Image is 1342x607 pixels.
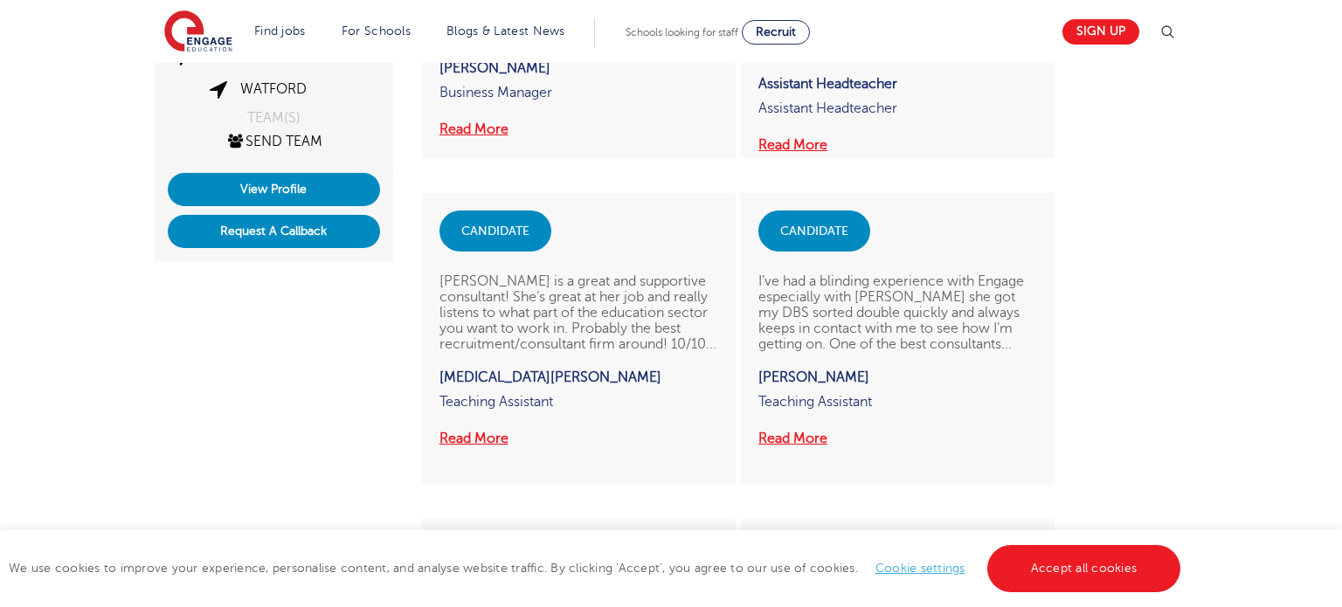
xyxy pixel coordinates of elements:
[225,134,322,149] a: SEND Team
[626,26,738,38] span: Schools looking for staff
[439,427,508,450] button: Read More
[758,369,1037,385] p: [PERSON_NAME]
[168,173,380,206] a: View Profile
[987,545,1181,592] a: Accept all cookies
[756,25,796,38] span: Recruit
[168,111,380,125] div: TEAM(S)
[439,252,718,369] p: [PERSON_NAME] is a great and supportive consultant! She’s great at her job and really listens to ...
[342,24,411,38] a: For Schools
[758,252,1037,369] p: I’ve had a blinding experience with Engage especially with [PERSON_NAME] she got my DBS sorted do...
[461,224,529,238] li: candidate
[758,134,827,156] button: Read More
[439,369,718,385] p: [MEDICAL_DATA][PERSON_NAME]
[758,394,1037,427] p: Teaching Assistant
[446,24,565,38] a: Blogs & Latest News
[164,10,232,54] img: Engage Education
[439,394,718,427] p: Teaching Assistant
[254,24,306,38] a: Find jobs
[780,224,848,238] li: candidate
[240,81,307,97] a: Watford
[875,562,965,575] a: Cookie settings
[439,118,508,141] button: Read More
[758,100,1037,134] p: Assistant Headteacher
[439,85,718,118] p: Business Manager
[1062,19,1139,45] a: Sign up
[758,427,827,450] button: Read More
[758,76,1037,92] p: Assistant Headteacher
[168,215,380,248] button: Request A Callback
[742,20,810,45] a: Recruit
[439,60,718,76] p: [PERSON_NAME]
[9,562,1185,575] span: We use cookies to improve your experience, personalise content, and analyse website traffic. By c...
